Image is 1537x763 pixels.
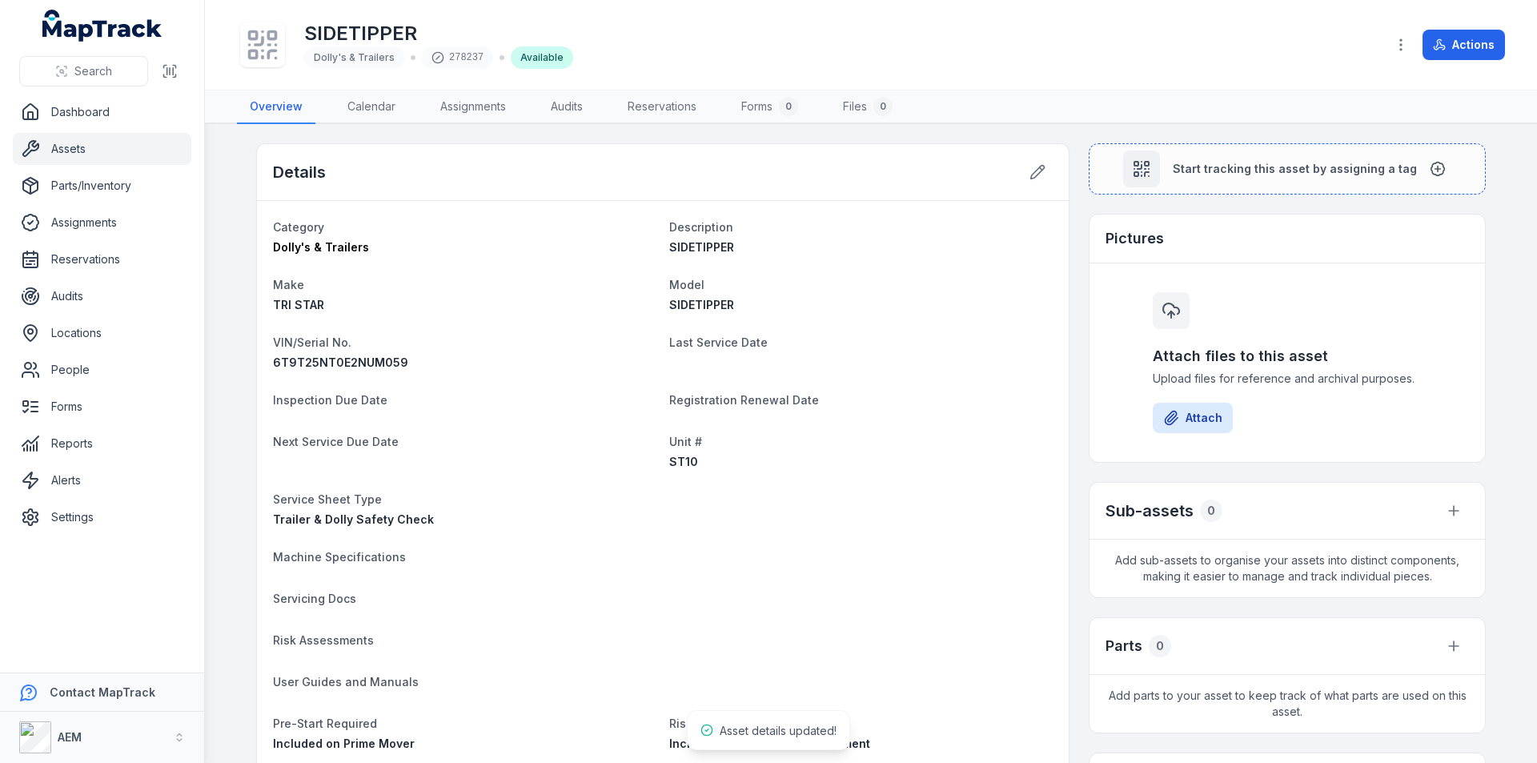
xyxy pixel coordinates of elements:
[74,63,112,79] span: Search
[273,737,415,750] span: Included on Prime Mover
[669,298,734,311] span: SIDETIPPER
[13,428,191,460] a: Reports
[1106,635,1142,657] h3: Parts
[669,435,702,448] span: Unit #
[13,317,191,349] a: Locations
[273,633,374,647] span: Risk Assessments
[304,21,573,46] h1: SIDETIPPER
[669,240,734,254] span: SIDETIPPER
[1153,371,1422,387] span: Upload files for reference and archival purposes.
[13,391,191,423] a: Forms
[273,675,419,689] span: User Guides and Manuals
[273,355,408,369] span: 6T9T25NT0E2NUM059
[50,685,155,699] strong: Contact MapTrack
[1153,403,1233,433] button: Attach
[1149,635,1171,657] div: 0
[720,724,837,737] span: Asset details updated!
[273,717,377,730] span: Pre-Start Required
[19,56,148,86] button: Search
[13,280,191,312] a: Audits
[273,298,324,311] span: TRI STAR
[42,10,163,42] a: MapTrack
[1106,500,1194,522] h2: Sub-assets
[873,97,893,116] div: 0
[1106,227,1164,250] h3: Pictures
[779,97,798,116] div: 0
[1423,30,1505,60] button: Actions
[427,90,519,124] a: Assignments
[273,435,399,448] span: Next Service Due Date
[335,90,408,124] a: Calendar
[13,96,191,128] a: Dashboard
[273,492,382,506] span: Service Sheet Type
[669,220,733,234] span: Description
[1090,675,1485,733] span: Add parts to your asset to keep track of what parts are used on this asset.
[273,592,356,605] span: Servicing Docs
[13,501,191,533] a: Settings
[669,717,817,730] span: Risk Assessment needed?
[273,335,351,349] span: VIN/Serial No.
[669,737,870,750] span: Included on Truck Risk Assessment
[13,464,191,496] a: Alerts
[422,46,493,69] div: 278237
[13,354,191,386] a: People
[669,455,698,468] span: ST10
[1089,143,1486,195] button: Start tracking this asset by assigning a tag
[314,51,395,63] span: Dolly's & Trailers
[273,161,326,183] h2: Details
[273,240,369,254] span: Dolly's & Trailers
[13,207,191,239] a: Assignments
[273,512,434,526] span: Trailer & Dolly Safety Check
[669,278,704,291] span: Model
[1090,540,1485,597] span: Add sub-assets to organise your assets into distinct components, making it easier to manage and t...
[13,170,191,202] a: Parts/Inventory
[1173,161,1417,177] span: Start tracking this asset by assigning a tag
[13,243,191,275] a: Reservations
[273,220,324,234] span: Category
[615,90,709,124] a: Reservations
[830,90,905,124] a: Files0
[273,550,406,564] span: Machine Specifications
[669,335,768,349] span: Last Service Date
[13,133,191,165] a: Assets
[273,278,304,291] span: Make
[58,730,82,744] strong: AEM
[511,46,573,69] div: Available
[273,393,387,407] span: Inspection Due Date
[669,393,819,407] span: Registration Renewal Date
[538,90,596,124] a: Audits
[728,90,811,124] a: Forms0
[237,90,315,124] a: Overview
[1153,345,1422,367] h3: Attach files to this asset
[1200,500,1222,522] div: 0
